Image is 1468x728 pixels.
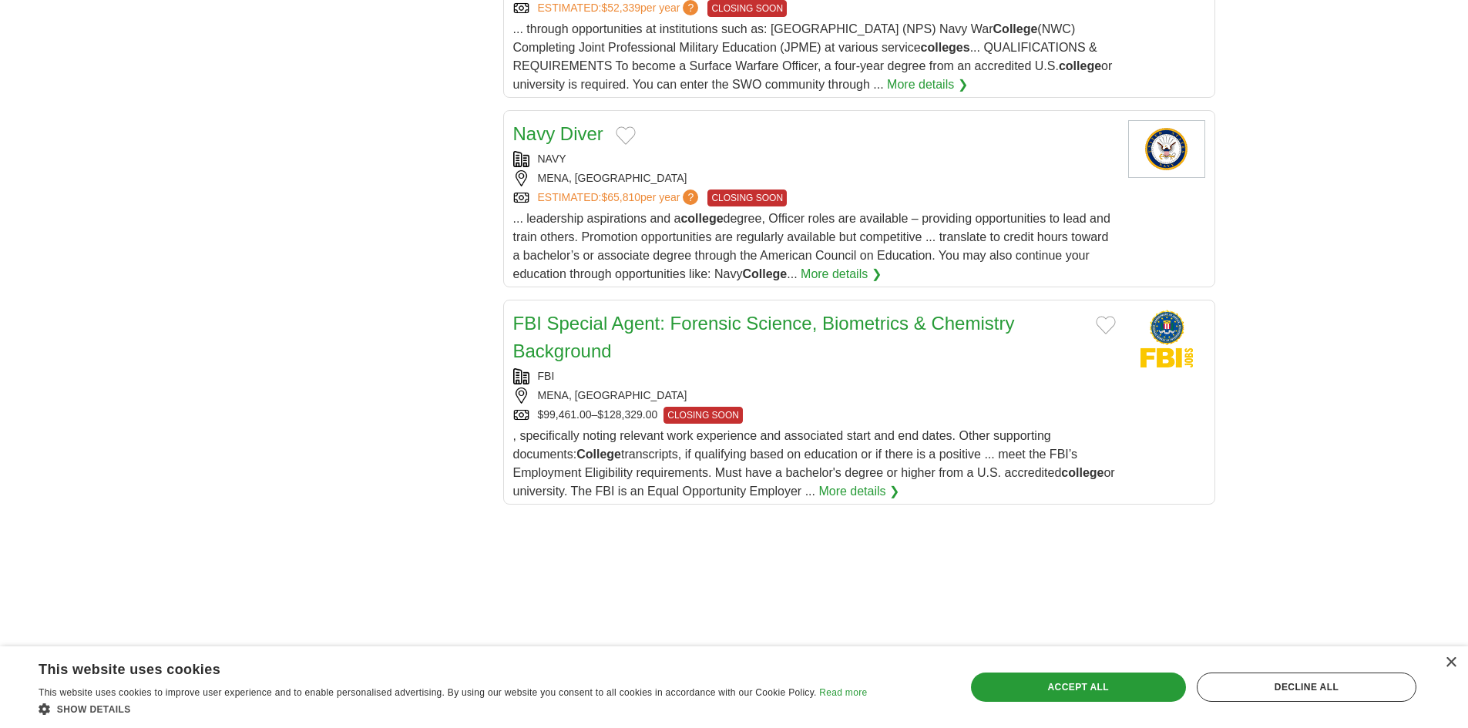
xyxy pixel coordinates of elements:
span: ? [683,190,698,205]
div: MENA, [GEOGRAPHIC_DATA] [513,387,1116,404]
a: Read more, opens a new window [819,687,867,698]
strong: College [993,22,1038,35]
a: Navy Diver [513,123,603,144]
div: Decline all [1197,673,1416,702]
strong: colleges [921,41,970,54]
a: More details ❯ [887,75,968,94]
a: FBI [538,370,555,382]
span: ... through opportunities at institutions such as: [GEOGRAPHIC_DATA] (NPS) Navy War (NWC) Complet... [513,22,1113,91]
span: CLOSING SOON [707,190,787,206]
span: ... leadership aspirations and a degree, Officer roles are available – providing opportunities to... [513,212,1110,280]
span: This website uses cookies to improve user experience and to enable personalised advertising. By u... [39,687,817,698]
a: NAVY [538,153,566,165]
button: Add to favorite jobs [1096,316,1116,334]
a: More details ❯ [801,265,882,283]
strong: college [1061,466,1104,479]
div: MENA, [GEOGRAPHIC_DATA] [513,170,1116,186]
strong: College [742,267,787,280]
span: $65,810 [601,191,640,203]
span: CLOSING SOON [663,407,743,424]
div: Show details [39,701,867,716]
div: Accept all [971,673,1186,702]
strong: college [680,212,723,225]
button: Add to favorite jobs [616,126,636,145]
a: More details ❯ [818,482,899,501]
a: FBI Special Agent: Forensic Science, Biometrics & Chemistry Background [513,313,1015,361]
a: ESTIMATED:$65,810per year? [538,190,702,206]
div: $99,461.00–$128,329.00 [513,407,1116,424]
div: This website uses cookies [39,656,828,679]
div: Close [1445,657,1456,669]
span: , specifically noting relevant work experience and associated start and end dates. Other supporti... [513,429,1115,498]
strong: College [576,448,621,461]
strong: college [1059,59,1101,72]
img: U.S. Navy logo [1128,120,1205,178]
img: FBI logo [1128,310,1205,367]
span: Show details [57,704,131,715]
span: $52,339 [601,2,640,14]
